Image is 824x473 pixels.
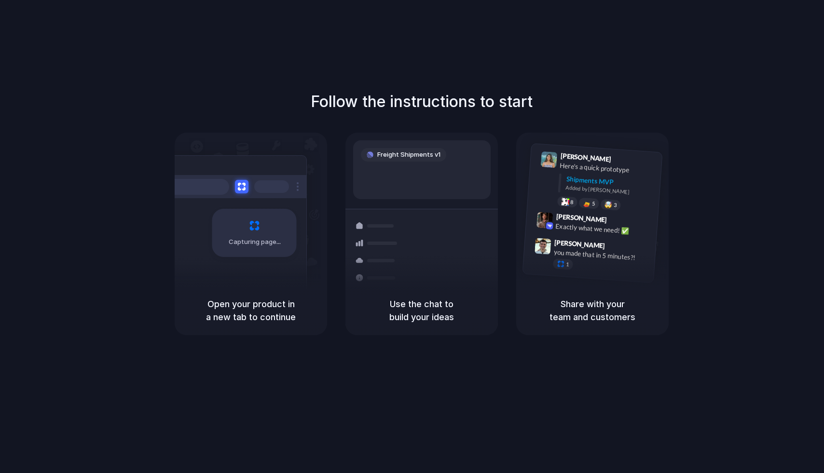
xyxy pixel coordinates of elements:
[570,200,574,205] span: 8
[554,237,605,251] span: [PERSON_NAME]
[560,161,656,177] div: Here's a quick prototype
[377,150,440,160] span: Freight Shipments v1
[592,201,595,206] span: 5
[604,202,613,209] div: 🤯
[566,174,655,190] div: Shipments MVP
[555,221,652,238] div: Exactly what we need! ✅
[528,297,657,324] h5: Share with your team and customers
[556,211,607,225] span: [PERSON_NAME]
[186,297,316,324] h5: Open your product in a new tab to continue
[560,150,611,164] span: [PERSON_NAME]
[565,184,654,198] div: Added by [PERSON_NAME]
[357,297,486,324] h5: Use the chat to build your ideas
[610,216,630,228] span: 9:42 AM
[566,262,569,267] span: 1
[614,155,634,167] span: 9:41 AM
[553,247,650,264] div: you made that in 5 minutes?!
[614,203,617,208] span: 3
[608,242,628,254] span: 9:47 AM
[311,90,533,113] h1: Follow the instructions to start
[229,237,282,247] span: Capturing page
